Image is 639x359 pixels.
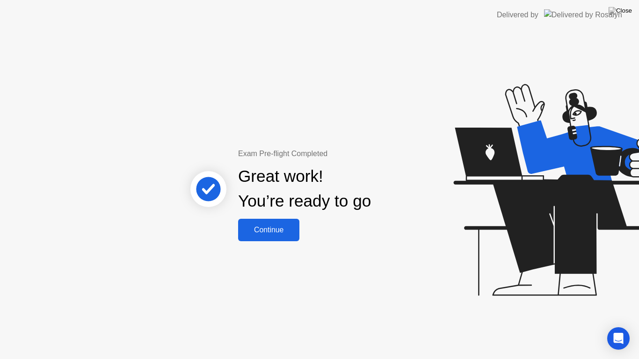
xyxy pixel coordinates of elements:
[238,219,299,241] button: Continue
[241,226,297,234] div: Continue
[497,9,538,21] div: Delivered by
[238,164,371,214] div: Great work! You’re ready to go
[607,327,630,350] div: Open Intercom Messenger
[544,9,622,20] img: Delivered by Rosalyn
[609,7,632,14] img: Close
[238,148,431,159] div: Exam Pre-flight Completed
